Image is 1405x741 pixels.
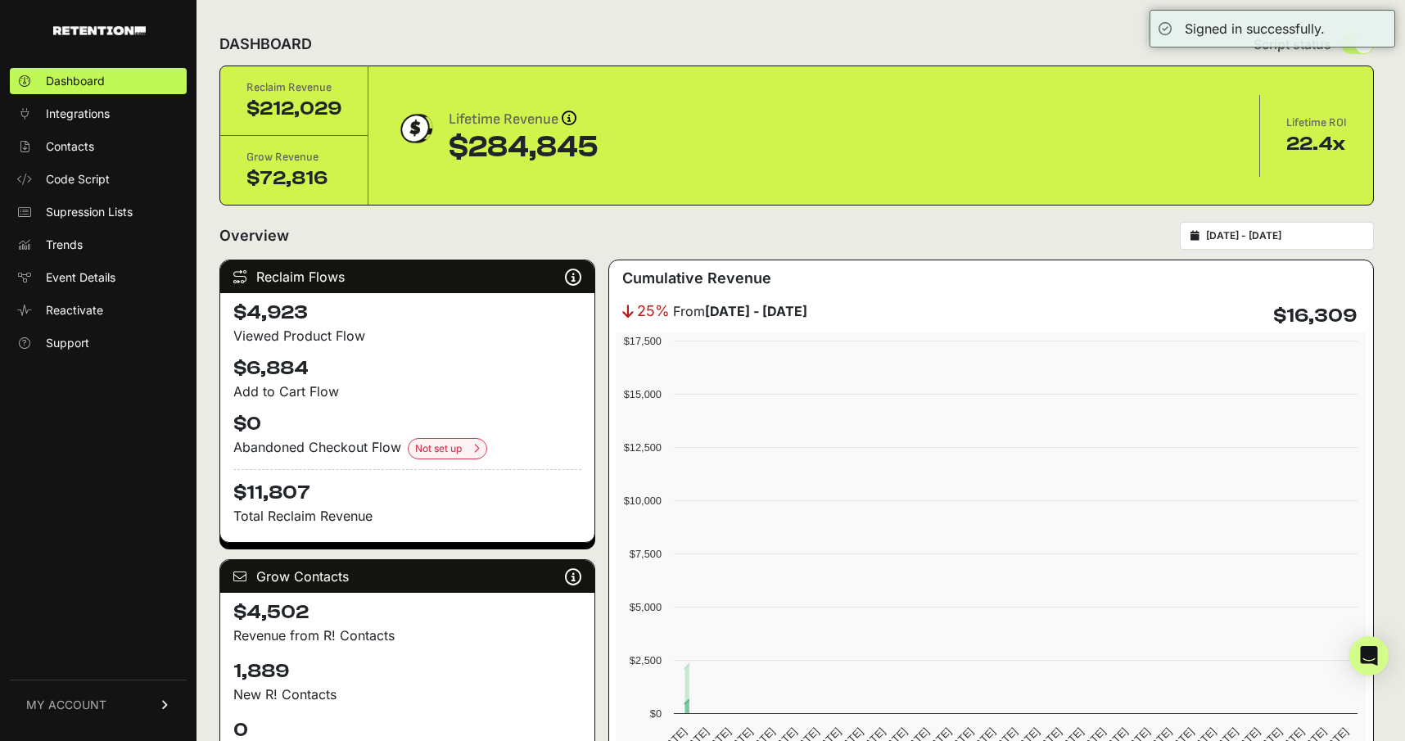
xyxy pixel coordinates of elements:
span: Contacts [46,138,94,155]
h3: Cumulative Revenue [622,267,771,290]
text: $0 [650,707,662,720]
img: Retention.com [53,26,146,35]
p: Total Reclaim Revenue [233,506,581,526]
div: Grow Revenue [246,149,341,165]
text: $5,000 [630,601,662,613]
span: From [673,301,807,321]
span: Support [46,335,89,351]
a: Reactivate [10,297,187,323]
text: $2,500 [630,654,662,666]
text: $10,000 [624,495,662,507]
a: Supression Lists [10,199,187,225]
text: $15,000 [624,388,662,400]
a: MY ACCOUNT [10,680,187,730]
div: Reclaim Revenue [246,79,341,96]
span: Integrations [46,106,110,122]
strong: [DATE] - [DATE] [705,303,807,319]
div: 22.4x [1286,131,1347,157]
a: Support [10,330,187,356]
div: $284,845 [449,131,599,164]
div: Grow Contacts [220,560,594,593]
a: Event Details [10,264,187,291]
h4: 1,889 [233,658,581,685]
h2: Overview [219,224,289,247]
h4: $16,309 [1273,303,1357,329]
text: $12,500 [624,441,662,454]
span: MY ACCOUNT [26,697,106,713]
div: Abandoned Checkout Flow [233,437,581,459]
div: Lifetime ROI [1286,115,1347,131]
h4: $0 [233,411,581,437]
div: Open Intercom Messenger [1349,636,1389,675]
h4: $4,502 [233,599,581,626]
h2: DASHBOARD [219,33,312,56]
span: Dashboard [46,73,105,89]
div: Add to Cart Flow [233,382,581,401]
a: Dashboard [10,68,187,94]
div: Lifetime Revenue [449,108,599,131]
div: $72,816 [246,165,341,192]
span: Code Script [46,171,110,188]
span: Reactivate [46,302,103,319]
text: $7,500 [630,548,662,560]
div: $212,029 [246,96,341,122]
div: Signed in successfully. [1185,19,1325,38]
h4: $11,807 [233,469,581,506]
a: Trends [10,232,187,258]
h4: $4,923 [233,300,581,326]
span: Supression Lists [46,204,133,220]
span: Event Details [46,269,115,286]
a: Contacts [10,133,187,160]
a: Integrations [10,101,187,127]
text: $17,500 [624,335,662,347]
img: dollar-coin-05c43ed7efb7bc0c12610022525b4bbbb207c7efeef5aecc26f025e68dcafac9.png [395,108,436,149]
p: New R! Contacts [233,685,581,704]
p: Revenue from R! Contacts [233,626,581,645]
h4: $6,884 [233,355,581,382]
span: 25% [637,300,670,323]
span: Trends [46,237,83,253]
a: Code Script [10,166,187,192]
div: Viewed Product Flow [233,326,581,346]
div: Reclaim Flows [220,260,594,293]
